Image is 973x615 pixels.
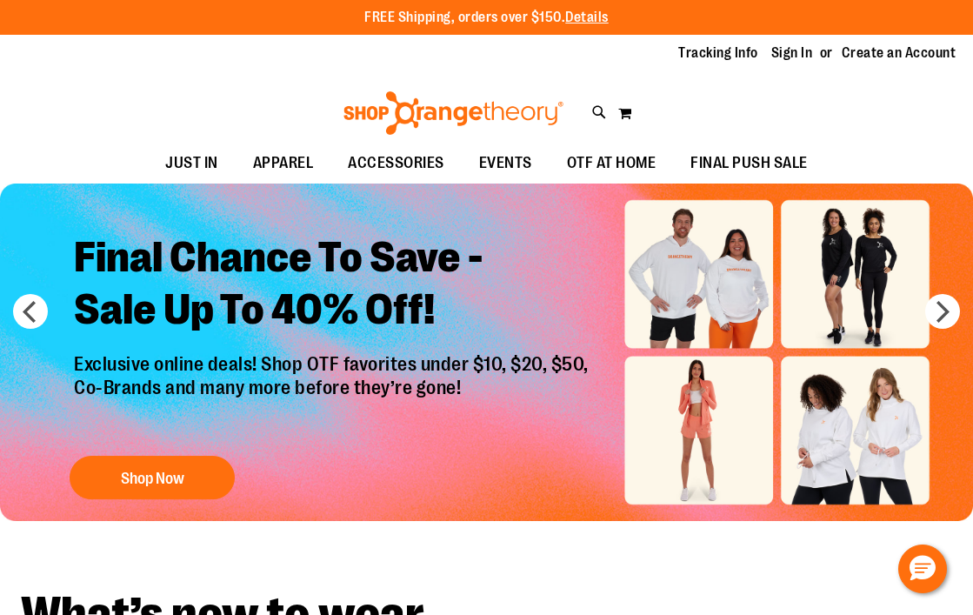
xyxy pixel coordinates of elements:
span: ACCESSORIES [348,144,444,183]
span: APPAREL [253,144,314,183]
a: JUST IN [148,144,236,184]
span: OTF AT HOME [567,144,656,183]
a: OTF AT HOME [550,144,674,184]
button: prev [13,294,48,329]
a: Create an Account [842,43,956,63]
span: FINAL PUSH SALE [690,144,808,183]
span: JUST IN [165,144,218,183]
a: FINAL PUSH SALE [673,144,825,184]
p: Exclusive online deals! Shop OTF favorites under $10, $20, $50, Co-Brands and many more before th... [61,353,606,438]
a: Sign In [771,43,813,63]
button: Hello, have a question? Let’s chat. [898,545,947,593]
a: ACCESSORIES [330,144,462,184]
button: next [925,294,960,329]
p: FREE Shipping, orders over $150. [364,8,609,28]
button: Shop Now [70,456,235,499]
a: Final Chance To Save -Sale Up To 40% Off! Exclusive online deals! Shop OTF favorites under $10, $... [61,218,606,508]
h2: Final Chance To Save - Sale Up To 40% Off! [61,218,606,353]
a: APPAREL [236,144,331,184]
span: EVENTS [479,144,532,183]
img: Shop Orangetheory [341,91,566,135]
a: EVENTS [462,144,550,184]
a: Details [565,10,609,25]
a: Tracking Info [678,43,758,63]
